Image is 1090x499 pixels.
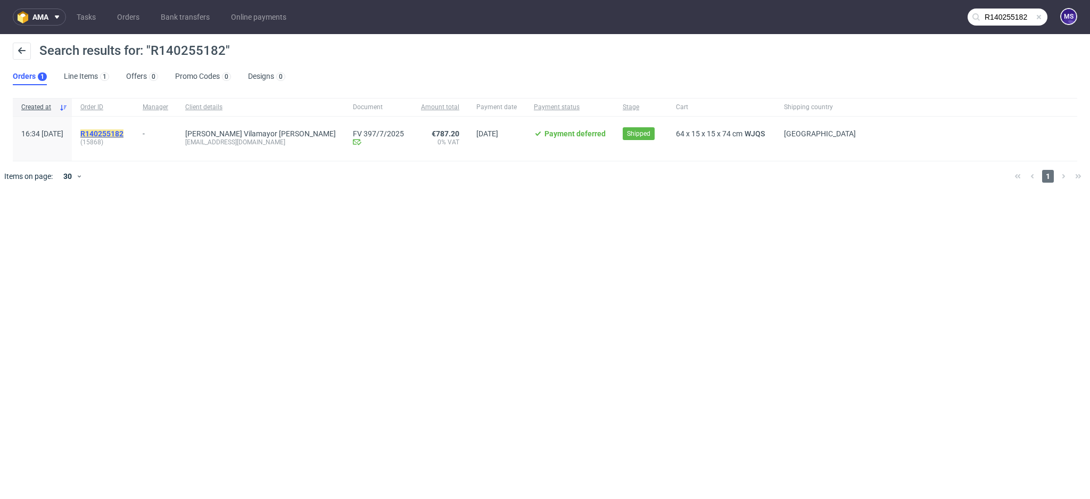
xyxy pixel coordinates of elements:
[676,129,767,138] div: x
[4,171,53,182] span: Items on page:
[784,129,856,138] span: [GEOGRAPHIC_DATA]
[1042,170,1054,183] span: 1
[1061,9,1076,24] figcaption: MS
[175,68,231,85] a: Promo Codes0
[80,129,123,138] mark: R140255182
[18,11,32,23] img: logo
[143,125,168,138] div: -
[40,73,44,80] div: 1
[126,68,158,85] a: Offers0
[154,9,216,26] a: Bank transfers
[80,103,126,112] span: Order ID
[185,129,336,138] a: [PERSON_NAME] Vilamayor [PERSON_NAME]
[32,13,48,21] span: ama
[476,129,498,138] span: [DATE]
[111,9,146,26] a: Orders
[70,9,102,26] a: Tasks
[623,103,659,112] span: Stage
[676,129,684,138] span: 64
[57,169,76,184] div: 30
[691,129,742,138] span: 15 x 15 x 74 cm
[80,138,126,146] span: (15868)
[534,103,606,112] span: Payment status
[432,129,459,138] span: €787.20
[353,103,404,112] span: Document
[742,129,767,138] a: WJQS
[143,103,168,112] span: Manager
[64,68,109,85] a: Line Items1
[103,73,106,80] div: 1
[39,43,230,58] span: Search results for: "R140255182"
[21,103,55,112] span: Created at
[152,73,155,80] div: 0
[784,103,856,112] span: Shipping country
[627,129,650,138] span: Shipped
[13,9,66,26] button: ama
[80,129,126,138] a: R140255182
[225,9,293,26] a: Online payments
[185,138,336,146] div: [EMAIL_ADDRESS][DOMAIN_NAME]
[544,129,606,138] span: Payment deferred
[676,103,767,112] span: Cart
[21,129,63,138] span: 16:34 [DATE]
[248,68,285,85] a: Designs0
[476,103,517,112] span: Payment date
[279,73,283,80] div: 0
[13,68,47,85] a: Orders1
[353,129,404,138] a: FV 397/7/2025
[185,103,336,112] span: Client details
[225,73,228,80] div: 0
[421,103,459,112] span: Amount total
[421,138,459,146] span: 0% VAT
